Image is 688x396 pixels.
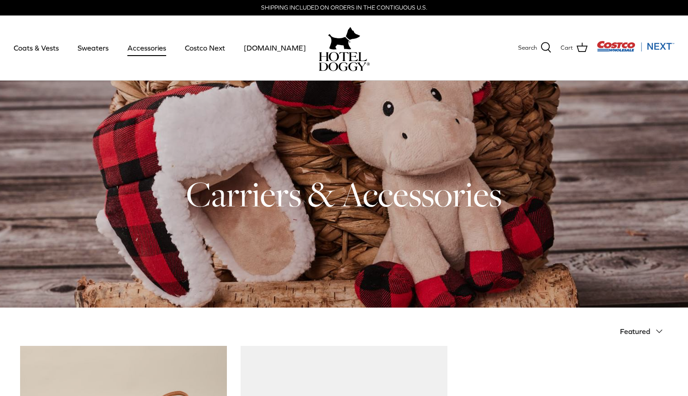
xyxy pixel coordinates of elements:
[328,25,360,52] img: hoteldoggy.com
[518,43,537,53] span: Search
[561,42,588,54] a: Cart
[620,327,650,335] span: Featured
[518,42,551,54] a: Search
[319,25,370,71] a: hoteldoggy.com hoteldoggycom
[319,52,370,71] img: hoteldoggycom
[236,32,314,63] a: [DOMAIN_NAME]
[5,32,67,63] a: Coats & Vests
[20,172,668,216] h1: Carriers & Accessories
[69,32,117,63] a: Sweaters
[597,46,674,53] a: Visit Costco Next
[561,43,573,53] span: Cart
[119,32,174,63] a: Accessories
[620,321,668,341] button: Featured
[597,41,674,52] img: Costco Next
[177,32,233,63] a: Costco Next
